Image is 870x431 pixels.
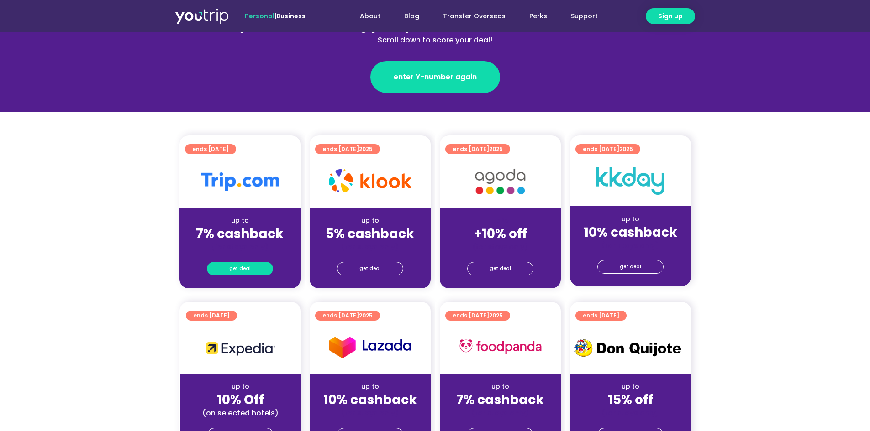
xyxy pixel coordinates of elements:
nav: Menu [330,8,610,25]
strong: 10% cashback [323,391,417,409]
a: Blog [392,8,431,25]
span: ends [DATE] [193,311,230,321]
span: 2025 [489,145,503,153]
a: get deal [337,262,403,275]
div: (for stays only) [577,241,684,250]
a: ends [DATE] [186,311,237,321]
span: ends [DATE] [192,144,229,154]
div: (for stays only) [317,408,423,418]
span: 2025 [619,145,633,153]
a: ends [DATE]2025 [315,311,380,321]
a: ends [DATE]2025 [445,144,510,154]
span: get deal [229,262,251,275]
span: ends [DATE] [322,144,373,154]
span: Sign up [658,11,683,21]
div: (for stays only) [187,242,293,252]
div: up to [317,382,423,391]
strong: +10% off [474,225,527,243]
div: Scroll down to score your deal! [237,35,633,46]
div: (for stays only) [577,408,684,418]
span: ends [DATE] [583,144,633,154]
a: Sign up [646,8,695,24]
span: ends [DATE] [453,311,503,321]
a: get deal [207,262,273,275]
div: (for stays only) [447,408,554,418]
div: up to [317,216,423,225]
a: ends [DATE]2025 [315,144,380,154]
span: ends [DATE] [453,144,503,154]
strong: 7% cashback [456,391,544,409]
a: About [348,8,392,25]
span: get deal [490,262,511,275]
a: enter Y-number again [370,61,500,93]
div: (on selected hotels) [188,408,293,418]
div: up to [187,216,293,225]
div: (for stays only) [447,242,554,252]
a: ends [DATE] [185,144,236,154]
strong: 5% cashback [326,225,414,243]
strong: 10% cashback [584,223,677,241]
div: up to [447,382,554,391]
span: enter Y-number again [394,72,477,83]
div: up to [577,214,684,224]
a: Business [276,11,306,21]
a: ends [DATE] [575,311,627,321]
span: ends [DATE] [583,311,619,321]
a: Support [559,8,610,25]
span: Personal [245,11,274,21]
a: ends [DATE]2025 [575,144,640,154]
span: | [245,11,306,21]
div: up to [188,382,293,391]
a: ends [DATE]2025 [445,311,510,321]
span: get deal [359,262,381,275]
a: get deal [597,260,664,274]
strong: 10% Off [217,391,264,409]
span: 2025 [359,312,373,319]
a: Perks [517,8,559,25]
span: ends [DATE] [322,311,373,321]
div: up to [577,382,684,391]
strong: 15% off [608,391,653,409]
span: 2025 [489,312,503,319]
span: 2025 [359,145,373,153]
span: up to [492,216,509,225]
a: Transfer Overseas [431,8,517,25]
strong: 7% cashback [196,225,284,243]
a: get deal [467,262,533,275]
div: (for stays only) [317,242,423,252]
span: get deal [620,260,641,273]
